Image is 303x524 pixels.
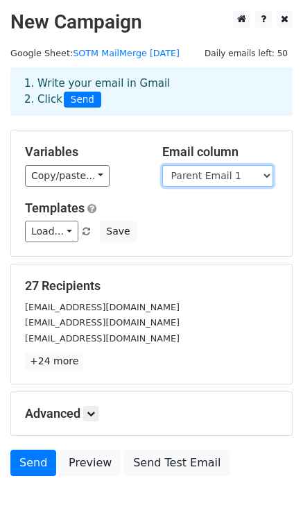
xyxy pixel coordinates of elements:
[25,353,83,370] a: +24 more
[14,76,289,108] div: 1. Write your email in Gmail 2. Click
[200,46,293,61] span: Daily emails left: 50
[73,48,180,58] a: SOTM MailMerge [DATE]
[60,450,121,476] a: Preview
[25,302,180,312] small: [EMAIL_ADDRESS][DOMAIN_NAME]
[200,48,293,58] a: Daily emails left: 50
[124,450,230,476] a: Send Test Email
[25,221,78,242] a: Load...
[25,144,141,160] h5: Variables
[234,457,303,524] iframe: Chat Widget
[10,48,180,58] small: Google Sheet:
[25,406,278,421] h5: Advanced
[25,317,180,328] small: [EMAIL_ADDRESS][DOMAIN_NAME]
[25,165,110,187] a: Copy/paste...
[25,333,180,344] small: [EMAIL_ADDRESS][DOMAIN_NAME]
[10,10,293,34] h2: New Campaign
[25,201,85,215] a: Templates
[100,221,136,242] button: Save
[10,450,56,476] a: Send
[162,144,279,160] h5: Email column
[25,278,278,294] h5: 27 Recipients
[64,92,101,108] span: Send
